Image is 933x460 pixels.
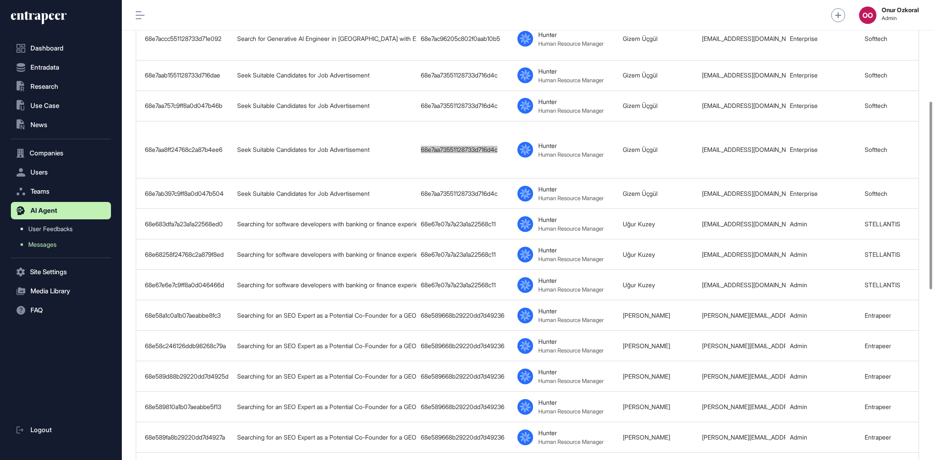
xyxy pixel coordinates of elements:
div: Seek Suitable Candidates for Job Advertisement [237,72,412,79]
span: Admin [882,15,919,21]
div: [PERSON_NAME][EMAIL_ADDRESS][DOMAIN_NAME] [702,373,781,380]
div: Admin [790,312,856,319]
div: Human Resource Manager [538,438,604,445]
a: STELLANTIS [865,220,900,228]
div: Hunter [538,216,557,223]
span: User Feedbacks [28,225,73,232]
div: Searching for software developers with banking or finance experience in [GEOGRAPHIC_DATA] (max 5 ... [237,221,412,228]
a: Messages [15,237,111,252]
a: Entrapeer [865,373,891,380]
div: Enterprise [790,102,856,109]
div: Human Resource Manager [538,347,604,354]
div: 68e7aa73551128733d716d4c [421,72,509,79]
button: FAQ [11,302,111,319]
div: 68e7aa73551128733d716d4c [421,102,509,109]
div: [PERSON_NAME][EMAIL_ADDRESS][DOMAIN_NAME] [702,342,781,349]
div: [EMAIL_ADDRESS][DOMAIN_NAME] [702,190,781,197]
button: Companies [11,144,111,162]
div: Hunter [538,368,557,376]
div: [EMAIL_ADDRESS][DOMAIN_NAME] [702,221,781,228]
div: Human Resource Manager [538,40,604,47]
a: [PERSON_NAME] [623,403,670,410]
div: 68e67e07a7a23a1a22568c11 [421,251,509,258]
div: Human Resource Manager [538,77,604,84]
a: Gizem Üçgül [623,71,658,79]
button: Media Library [11,282,111,300]
div: 68e7aab1551128733d716dae [145,72,228,79]
div: 68e67e07a7a23a1a22568c11 [421,282,509,289]
div: Seek Suitable Candidates for Job Advertisement [237,102,412,109]
div: Searching for an SEO Expert as a Potential Co-Founder for a GEO Startup [237,434,412,441]
div: Human Resource Manager [538,225,604,232]
div: 68e589668b29220dd7d49236 [421,312,509,319]
a: [PERSON_NAME] [623,433,670,441]
div: 68e58c246126ddb98268c79a [145,342,228,349]
div: [PERSON_NAME][EMAIL_ADDRESS][DOMAIN_NAME] [702,312,781,319]
div: Admin [790,373,856,380]
div: 68e589810a1b07aeabbe5f13 [145,403,228,410]
div: Human Resource Manager [538,255,604,262]
div: Admin [790,282,856,289]
div: Hunter [538,246,557,254]
div: Searching for an SEO Expert as a Potential Co-Founder for a GEO Startup [237,312,412,319]
div: Searching for software developers with banking or finance experience in [GEOGRAPHIC_DATA] (max 5 ... [237,282,412,289]
div: [PERSON_NAME][EMAIL_ADDRESS][DOMAIN_NAME] [702,403,781,410]
span: FAQ [30,307,43,314]
span: Media Library [30,288,70,295]
div: Human Resource Manager [538,107,604,114]
div: 68e67e6e7c9ff8a0d046466d [145,282,228,289]
span: News [30,121,47,128]
a: Uğur Kuzey [623,251,655,258]
button: Teams [11,183,111,200]
div: Seek Suitable Candidates for Job Advertisement [237,146,412,153]
a: User Feedbacks [15,221,111,237]
div: 68e7aa8ff24768c2a87b4ee6 [145,146,228,153]
div: Hunter [538,142,557,149]
a: Logout [11,421,111,439]
div: 68e7aa73551128733d716d4c [421,190,509,197]
span: Companies [30,150,64,157]
a: Gizem Üçgül [623,190,658,197]
button: Users [11,164,111,181]
div: Enterprise [790,146,856,153]
div: Human Resource Manager [538,195,604,201]
div: Hunter [538,31,557,38]
div: [EMAIL_ADDRESS][DOMAIN_NAME] [702,251,781,258]
div: 68e7aa73551128733d716d4c [421,146,509,153]
div: 68e67e07a7a23a1a22568c11 [421,221,509,228]
div: 68e7accc551128733d71e092 [145,35,228,42]
div: 68e589668b29220dd7d49236 [421,373,509,380]
div: Admin [790,403,856,410]
button: AI Agent [11,202,111,219]
div: 68e68258f24768c2a879f8ed [145,251,228,258]
a: STELLANTIS [865,251,900,258]
div: Hunter [538,185,557,193]
div: Human Resource Manager [538,151,604,158]
div: Hunter [538,67,557,75]
div: Hunter [538,277,557,284]
span: Use Case [30,102,59,109]
div: Human Resource Manager [538,286,604,293]
div: [EMAIL_ADDRESS][DOMAIN_NAME] [702,72,781,79]
span: Users [30,169,48,176]
div: [EMAIL_ADDRESS][DOMAIN_NAME] [702,282,781,289]
div: 68e589d88b29220dd7d4925d [145,373,228,380]
div: Admin [790,342,856,349]
div: Hunter [538,307,557,315]
button: Entradata [11,59,111,76]
div: Searching for an SEO Expert as a Potential Co-Founder for a GEO Startup [237,373,412,380]
span: Dashboard [30,45,64,52]
a: [PERSON_NAME] [623,342,670,349]
div: [EMAIL_ADDRESS][DOMAIN_NAME] [702,102,781,109]
a: Uğur Kuzey [623,220,655,228]
a: Gizem Üçgül [623,102,658,109]
div: Admin [790,251,856,258]
span: Site Settings [30,269,67,275]
span: Messages [28,241,57,248]
strong: Onur Ozkoral [882,7,919,13]
a: Softtech [865,71,887,79]
a: Entrapeer [865,312,891,319]
button: Research [11,78,111,95]
div: 68e58a1c0a1b07aeabbe8fc3 [145,312,228,319]
div: OO [859,7,876,24]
